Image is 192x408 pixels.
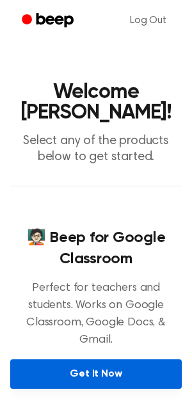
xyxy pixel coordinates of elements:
a: Beep [13,8,85,33]
a: Get It Now [10,359,182,389]
p: Select any of the products below to get started. [10,133,182,165]
a: Log Out [117,5,179,36]
h1: Welcome [PERSON_NAME]! [10,82,182,123]
p: Perfect for teachers and students. Works on Google Classroom, Google Docs, & Gmail. [10,280,182,349]
h4: 🧑🏻‍🏫 Beep for Google Classroom [10,227,182,270]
